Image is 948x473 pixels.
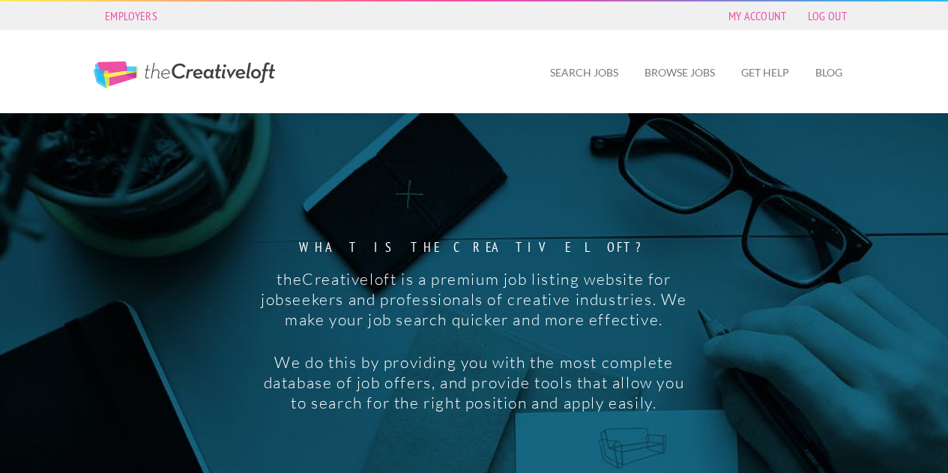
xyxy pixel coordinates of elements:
[721,5,794,26] a: My Account
[258,241,690,254] strong: What is the creative loft?
[803,55,854,90] a: Blog
[258,352,690,413] p: We do this by providing you with the most complete database of job offers, and provide tools that...
[538,55,630,90] a: Search Jobs
[258,269,690,330] p: theCreativeloft is a premium job listing website for jobseekers and professionals of creative ind...
[729,55,801,90] a: Get Help
[94,61,275,88] a: The Creative Loft
[632,55,727,90] a: Browse Jobs
[800,5,854,26] a: Log Out
[97,5,165,26] a: Employers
